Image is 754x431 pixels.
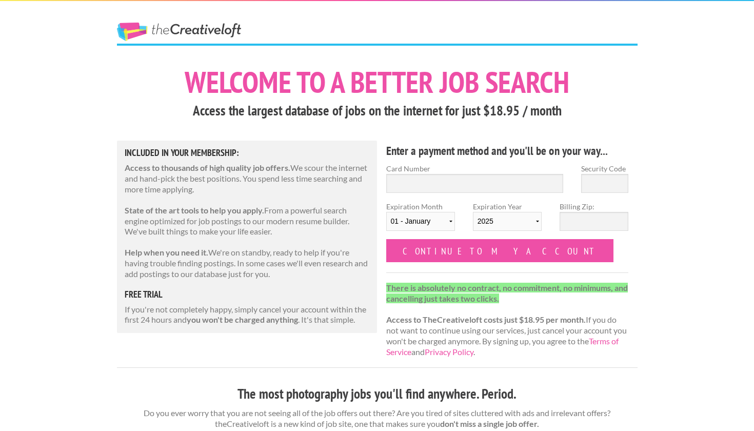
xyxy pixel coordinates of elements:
label: Card Number [386,163,564,174]
h5: free trial [125,290,370,299]
strong: don't miss a single job offer. [440,419,539,428]
strong: Access to thousands of high quality job offers. [125,163,290,172]
strong: you won't be charged anything [187,315,298,324]
p: If you do not want to continue using our services, just cancel your account you won't be charged ... [386,283,629,358]
strong: Access to TheCreativeloft costs just $18.95 per month. [386,315,586,324]
label: Expiration Year [473,201,542,239]
a: Privacy Policy [425,347,473,357]
label: Security Code [581,163,628,174]
h3: The most photography jobs you'll find anywhere. Period. [117,384,638,404]
select: Expiration Month [386,212,455,231]
h3: Access the largest database of jobs on the internet for just $18.95 / month [117,101,638,121]
strong: There is absolutely no contract, no commitment, no minimums, and cancelling just takes two clicks. [386,283,628,303]
input: Continue to my account [386,239,614,262]
h4: Enter a payment method and you'll be on your way... [386,143,629,159]
a: Terms of Service [386,336,619,357]
p: If you're not completely happy, simply cancel your account within the first 24 hours and . It's t... [125,304,370,326]
strong: State of the art tools to help you apply. [125,205,264,215]
p: From a powerful search engine optimized for job postings to our modern resume builder. We've buil... [125,205,370,237]
label: Billing Zip: [560,201,628,212]
strong: Help when you need it. [125,247,208,257]
p: We scour the internet and hand-pick the best positions. You spend less time searching and more ti... [125,163,370,194]
select: Expiration Year [473,212,542,231]
h5: Included in Your Membership: [125,148,370,158]
h1: Welcome to a better job search [117,67,638,97]
label: Expiration Month [386,201,455,239]
a: The Creative Loft [117,23,241,41]
p: We're on standby, ready to help if you're having trouble finding postings. In some cases we'll ev... [125,247,370,279]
